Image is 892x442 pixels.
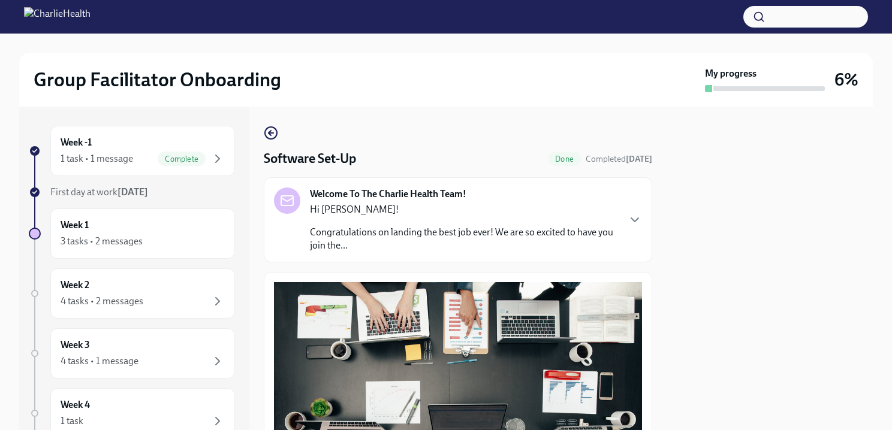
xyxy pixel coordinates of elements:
h6: Week 2 [61,278,89,292]
span: Complete [158,155,206,164]
img: CharlieHealth [24,7,91,26]
a: Week 13 tasks • 2 messages [29,208,235,259]
div: 4 tasks • 1 message [61,355,138,368]
h4: Software Set-Up [264,150,356,168]
strong: My progress [705,67,757,80]
p: Hi [PERSON_NAME]! [310,203,618,216]
h6: Week 3 [61,338,90,352]
h6: Week 4 [61,398,90,411]
h6: Week 1 [61,219,89,232]
a: Week 24 tasks • 2 messages [29,268,235,319]
h6: Week -1 [61,136,92,149]
a: First day at work[DATE] [29,186,235,199]
strong: [DATE] [626,154,652,164]
span: First day at work [50,186,148,198]
span: Completed [586,154,652,164]
div: 4 tasks • 2 messages [61,295,143,308]
div: 3 tasks • 2 messages [61,235,143,248]
strong: [DATE] [117,186,148,198]
div: 1 task • 1 message [61,152,133,165]
span: Done [548,155,581,164]
a: Week 34 tasks • 1 message [29,328,235,379]
a: Week -11 task • 1 messageComplete [29,126,235,176]
div: 1 task [61,414,83,428]
p: Congratulations on landing the best job ever! We are so excited to have you join the... [310,226,618,252]
a: Week 41 task [29,388,235,438]
h3: 6% [834,69,858,90]
strong: Welcome To The Charlie Health Team! [310,187,466,201]
span: October 6th, 2025 22:06 [586,153,652,165]
h2: Group Facilitator Onboarding [34,68,281,92]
